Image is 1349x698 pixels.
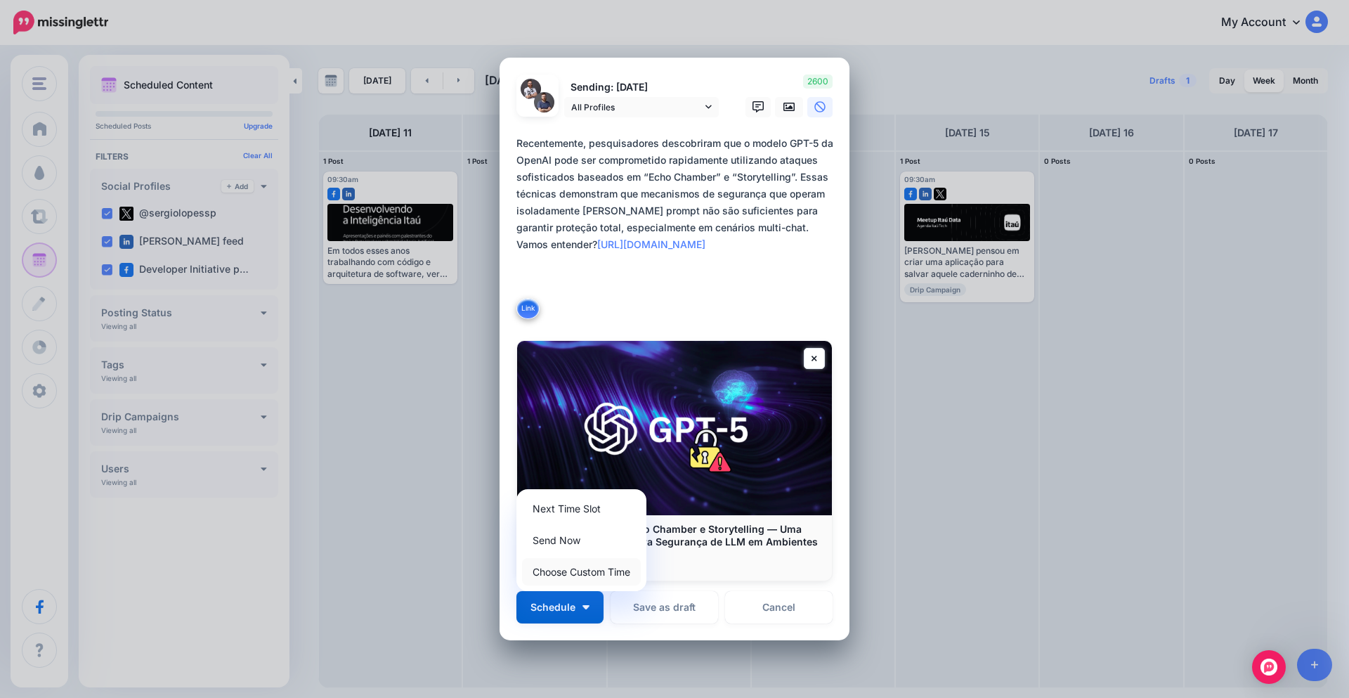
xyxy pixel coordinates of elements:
[1252,650,1286,684] div: Open Intercom Messenger
[522,526,641,554] a: Send Now
[611,591,718,623] button: Save as draft
[571,100,702,115] span: All Profiles
[567,662,611,694] a: Increment Minute
[564,97,719,117] a: All Profiles
[517,341,832,516] img: GPT-5 Jailbreaked: Echo Chamber e Storytelling — Uma Abordagem Técnica para Segurança de LLM em A...
[534,92,554,112] img: 404938064_7577128425634114_8114752557348925942_n-bsa142071.jpg
[530,602,575,612] span: Schedule
[516,489,646,591] div: Schedule
[522,558,641,586] a: Choose Custom Time
[517,662,561,694] a: Increment Hour
[803,75,833,89] span: 2600
[516,298,540,319] button: Link
[629,657,833,690] p: Set a time from the left if you'd like to send this post at a specific time.
[564,79,719,96] p: Sending: [DATE]
[582,605,589,609] img: arrow-down-white.png
[531,523,818,560] b: GPT-5 Jailbreaked: Echo Chamber e Storytelling — Uma Abordagem Técnica para Segurança de LLM em A...
[516,591,604,623] button: Schedule
[531,561,818,574] p: [DOMAIN_NAME]
[516,135,840,253] div: Recentemente, pesquisadores descobriram que o modelo GPT-5 da OpenAI pode ser comprometido rapida...
[521,79,541,99] img: 1745356928895-67863.png
[522,495,641,522] a: Next Time Slot
[725,591,833,623] a: Cancel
